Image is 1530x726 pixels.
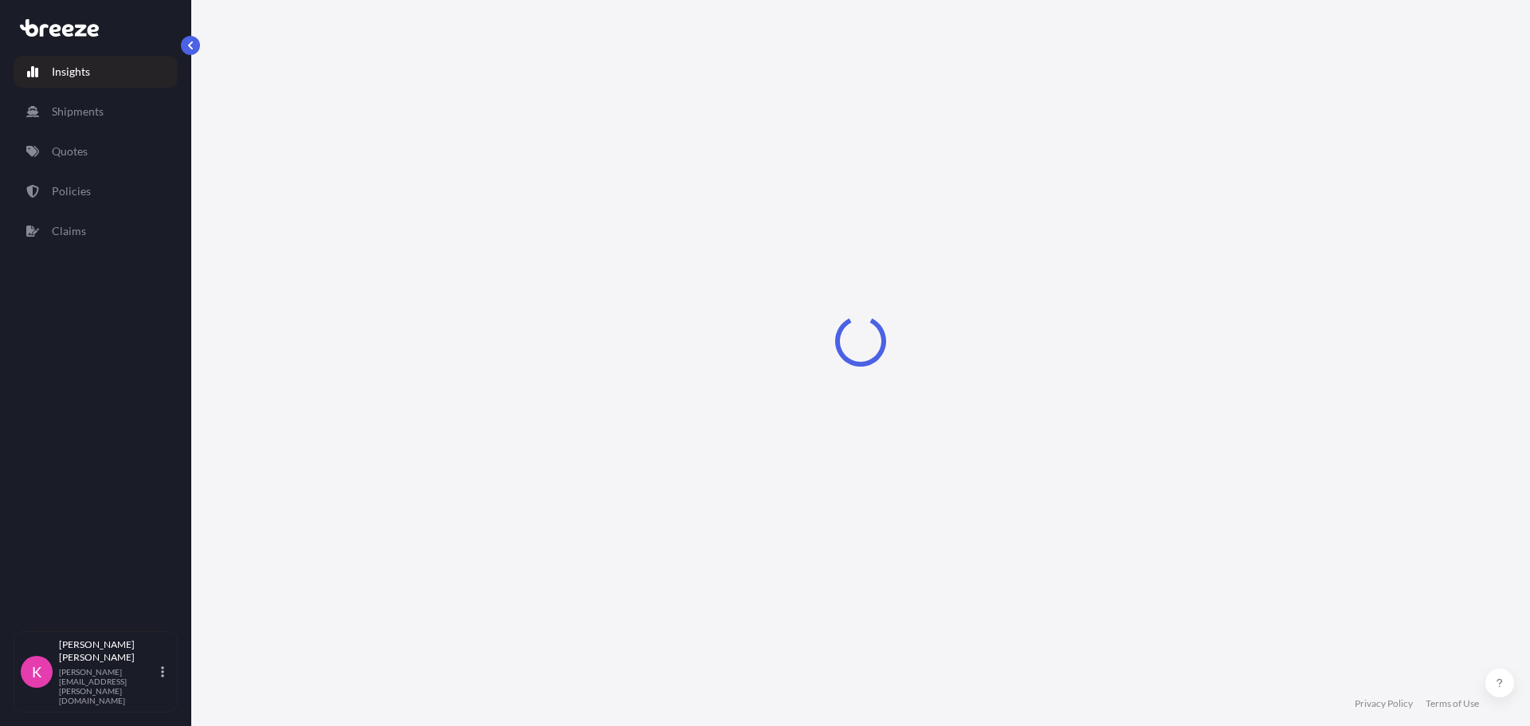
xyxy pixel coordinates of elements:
a: Claims [14,215,178,247]
a: Shipments [14,96,178,128]
a: Privacy Policy [1355,697,1413,710]
span: K [32,664,41,680]
a: Terms of Use [1426,697,1479,710]
p: [PERSON_NAME] [PERSON_NAME] [59,638,158,664]
p: Policies [52,183,91,199]
p: Insights [52,64,90,80]
a: Policies [14,175,178,207]
a: Insights [14,56,178,88]
p: Quotes [52,143,88,159]
a: Quotes [14,135,178,167]
p: Claims [52,223,86,239]
p: [PERSON_NAME][EMAIL_ADDRESS][PERSON_NAME][DOMAIN_NAME] [59,667,158,705]
p: Shipments [52,104,104,120]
